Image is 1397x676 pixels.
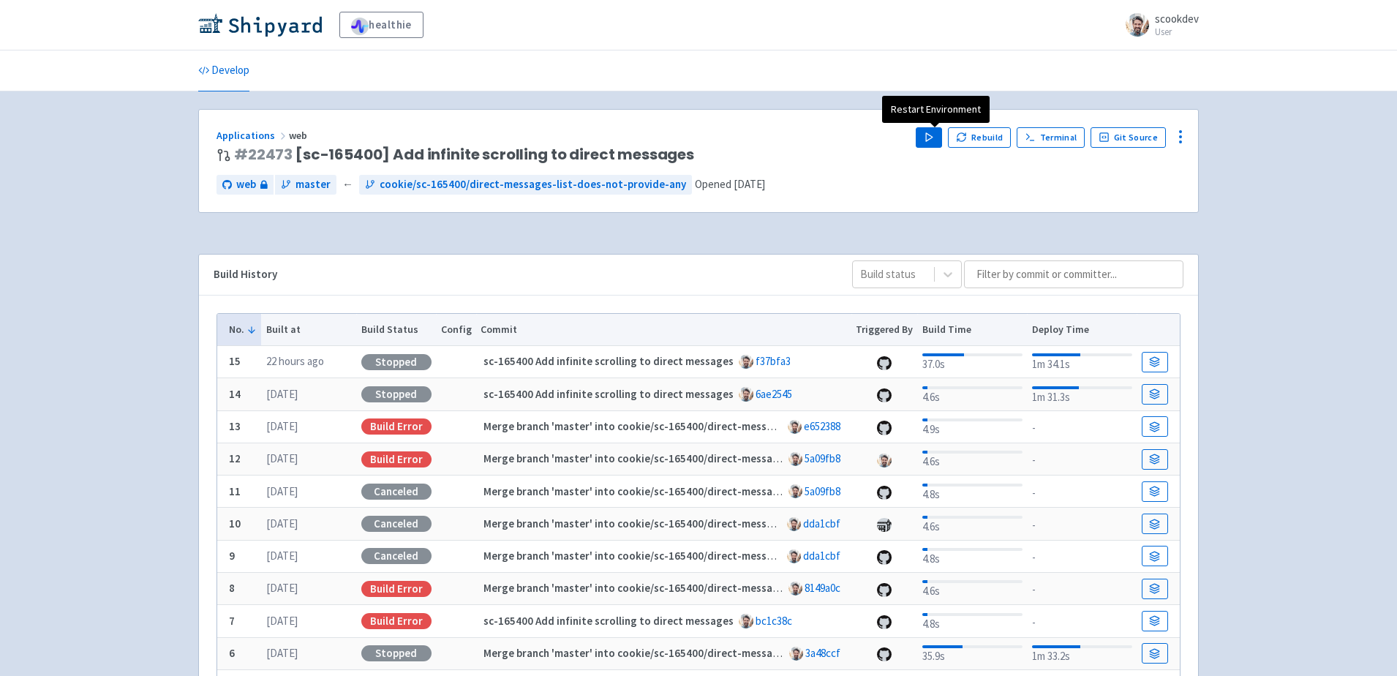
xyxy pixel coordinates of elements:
div: Build Error [361,451,432,467]
span: web [289,129,309,142]
strong: Merge branch 'master' into cookie/sc-165400/direct-messages-list-does-not-provide-any [483,646,924,660]
time: [DATE] [734,177,765,191]
span: cookie/sc-165400/direct-messages-list-does-not-provide-any [380,176,686,193]
button: No. [229,322,257,337]
div: - [1032,417,1132,437]
strong: sc-165400 Add infinite scrolling to direct messages [483,614,734,628]
div: 1m 34.1s [1032,350,1132,373]
a: f37bfa3 [756,354,791,368]
a: cookie/sc-165400/direct-messages-list-does-not-provide-any [359,175,692,195]
button: Play [916,127,942,148]
div: Build History [214,266,829,283]
th: Commit [476,314,851,346]
a: 3a48ccf [805,646,840,660]
span: ← [342,176,353,193]
span: Opened [695,177,765,191]
small: User [1155,27,1199,37]
div: 4.8s [922,610,1023,633]
a: bc1c38c [756,614,792,628]
div: 4.6s [922,383,1023,406]
time: 22 hours ago [266,354,324,368]
div: 4.8s [922,481,1023,503]
div: Canceled [361,548,432,564]
span: web [236,176,256,193]
b: 13 [229,419,241,433]
time: [DATE] [266,387,298,401]
time: [DATE] [266,451,298,465]
a: Build Details [1142,514,1168,534]
div: 1m 33.2s [1032,642,1132,665]
div: 4.9s [922,416,1023,438]
strong: Merge branch 'master' into cookie/sc-165400/direct-messages-list-does-not-provide-any [483,484,924,498]
div: 37.0s [922,350,1023,373]
a: healthie [339,12,423,38]
div: - [1032,547,1132,566]
strong: Merge branch 'master' into cookie/sc-165400/direct-messages-list-does-not-provide-any [483,549,924,563]
b: 8 [229,581,235,595]
div: 4.6s [922,577,1023,600]
b: 15 [229,354,241,368]
b: 12 [229,451,241,465]
a: master [275,175,336,195]
button: Rebuild [948,127,1011,148]
strong: Merge branch 'master' into cookie/sc-165400/direct-messages-list-does-not-provide-any [483,451,924,465]
a: Build Details [1142,384,1168,405]
time: [DATE] [266,419,298,433]
a: Git Source [1091,127,1166,148]
th: Config [436,314,476,346]
time: [DATE] [266,517,298,530]
div: 4.6s [922,513,1023,536]
div: 1m 31.3s [1032,383,1132,406]
a: 6ae2545 [756,387,792,401]
a: Build Details [1142,643,1168,664]
a: 5a09fb8 [805,451,840,465]
time: [DATE] [266,484,298,498]
a: Build Details [1142,611,1168,631]
a: Build Details [1142,449,1168,470]
div: Stopped [361,645,432,661]
div: 4.8s [922,545,1023,568]
th: Build Time [917,314,1027,346]
strong: sc-165400 Add infinite scrolling to direct messages [483,354,734,368]
div: Canceled [361,484,432,500]
div: - [1032,449,1132,469]
th: Build Status [356,314,436,346]
input: Filter by commit or committer... [964,260,1183,288]
th: Built at [261,314,356,346]
a: web [216,175,274,195]
a: Build Details [1142,416,1168,437]
div: - [1032,579,1132,598]
a: Terminal [1017,127,1085,148]
a: Build Details [1142,352,1168,372]
a: 8149a0c [805,581,840,595]
div: Build Error [361,418,432,435]
a: Applications [216,129,289,142]
time: [DATE] [266,614,298,628]
div: - [1032,514,1132,534]
b: 7 [229,614,235,628]
time: [DATE] [266,549,298,563]
strong: Merge branch 'master' into cookie/sc-165400/direct-messages-list-does-not-provide-any [483,419,924,433]
b: 10 [229,517,241,530]
a: dda1cbf [803,517,840,530]
span: [sc-165400] Add infinite scrolling to direct messages [234,146,694,163]
div: Stopped [361,354,432,370]
b: 11 [229,484,241,498]
div: - [1032,482,1132,502]
a: Develop [198,50,249,91]
a: #22473 [234,144,293,165]
div: - [1032,612,1132,631]
div: Build Error [361,613,432,629]
a: Build Details [1142,579,1168,599]
div: Stopped [361,386,432,402]
b: 14 [229,387,241,401]
a: scookdev User [1117,13,1199,37]
time: [DATE] [266,646,298,660]
a: Build Details [1142,481,1168,502]
strong: sc-165400 Add infinite scrolling to direct messages [483,387,734,401]
div: Canceled [361,516,432,532]
img: Shipyard logo [198,13,322,37]
b: 6 [229,646,235,660]
a: Build Details [1142,546,1168,566]
b: 9 [229,549,235,563]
